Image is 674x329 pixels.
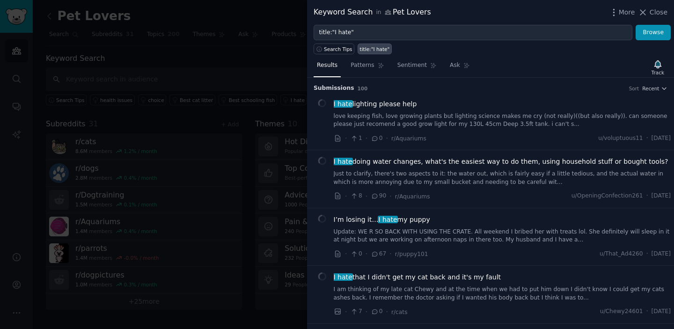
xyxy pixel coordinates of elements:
[447,58,473,77] a: Ask
[600,307,643,316] span: u/Chewy24601
[314,44,354,54] button: Search Tips
[652,250,671,258] span: [DATE]
[619,7,635,17] span: More
[334,112,671,129] a: love keeping fish, love growing plants but lighting science makes me cry (not really)((but also r...
[350,192,362,200] span: 8
[395,193,430,200] span: r/Aquariums
[334,272,501,282] a: I hatethat I didn't get my cat back and it's my fault
[378,216,398,223] span: I hate
[333,158,353,165] span: I hate
[366,191,367,201] span: ·
[609,7,635,17] button: More
[317,61,337,70] span: Results
[642,85,659,92] span: Recent
[350,250,362,258] span: 0
[334,272,501,282] span: that I didn't get my cat back and it's my fault
[334,170,671,186] a: Just to clarify, there's two aspects to it: the water out, which is fairly easy if a little tedio...
[394,58,440,77] a: Sentiment
[391,309,408,315] span: r/cats
[345,307,347,317] span: ·
[600,250,643,258] span: u/That_Ad4260
[334,157,668,167] span: doing water changes, what's the easiest way to do them, using household stuff or bought tools?
[629,85,639,92] div: Sort
[648,58,667,77] button: Track
[652,307,671,316] span: [DATE]
[391,135,426,142] span: r/Aquariums
[646,307,648,316] span: ·
[652,134,671,143] span: [DATE]
[598,134,643,143] span: u/voluptuous11
[334,157,668,167] a: I hatedoing water changes, what's the easiest way to do them, using household stuff or bought tools?
[386,307,388,317] span: ·
[345,249,347,259] span: ·
[334,99,417,109] a: I hatelighting please help
[334,215,430,225] a: I’m losing it…I hatemy puppy
[371,307,382,316] span: 0
[397,61,427,70] span: Sentiment
[571,192,643,200] span: u/OpeningConfection261
[366,307,367,317] span: ·
[371,250,386,258] span: 67
[350,307,362,316] span: 7
[642,85,667,92] button: Recent
[376,8,381,17] span: in
[646,250,648,258] span: ·
[646,192,648,200] span: ·
[345,133,347,143] span: ·
[386,133,388,143] span: ·
[360,46,390,52] div: title:"I hate"
[334,285,671,302] a: I am thinking of my late cat Chewy and at the time when we had to put him down I didn't know I co...
[646,134,648,143] span: ·
[314,84,354,93] span: Submission s
[366,249,367,259] span: ·
[450,61,460,70] span: Ask
[371,134,382,143] span: 0
[345,191,347,201] span: ·
[334,228,671,244] a: Update: WE R SO BACK WITH USING THE CRATE. All weekend I bribed her with treats lol. She definite...
[334,99,417,109] span: lighting please help
[324,46,352,52] span: Search Tips
[333,273,353,281] span: I hate
[350,134,362,143] span: 1
[636,25,671,41] button: Browse
[351,61,374,70] span: Patterns
[638,7,667,17] button: Close
[652,192,671,200] span: [DATE]
[333,100,353,108] span: I hate
[358,86,368,91] span: 100
[358,44,392,54] a: title:"I hate"
[314,7,431,18] div: Keyword Search Pet Lovers
[652,69,664,76] div: Track
[371,192,386,200] span: 90
[395,251,428,257] span: r/puppy101
[314,58,341,77] a: Results
[334,215,430,225] span: I’m losing it… my puppy
[314,25,632,41] input: Try a keyword related to your business
[389,249,391,259] span: ·
[389,191,391,201] span: ·
[650,7,667,17] span: Close
[347,58,387,77] a: Patterns
[366,133,367,143] span: ·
